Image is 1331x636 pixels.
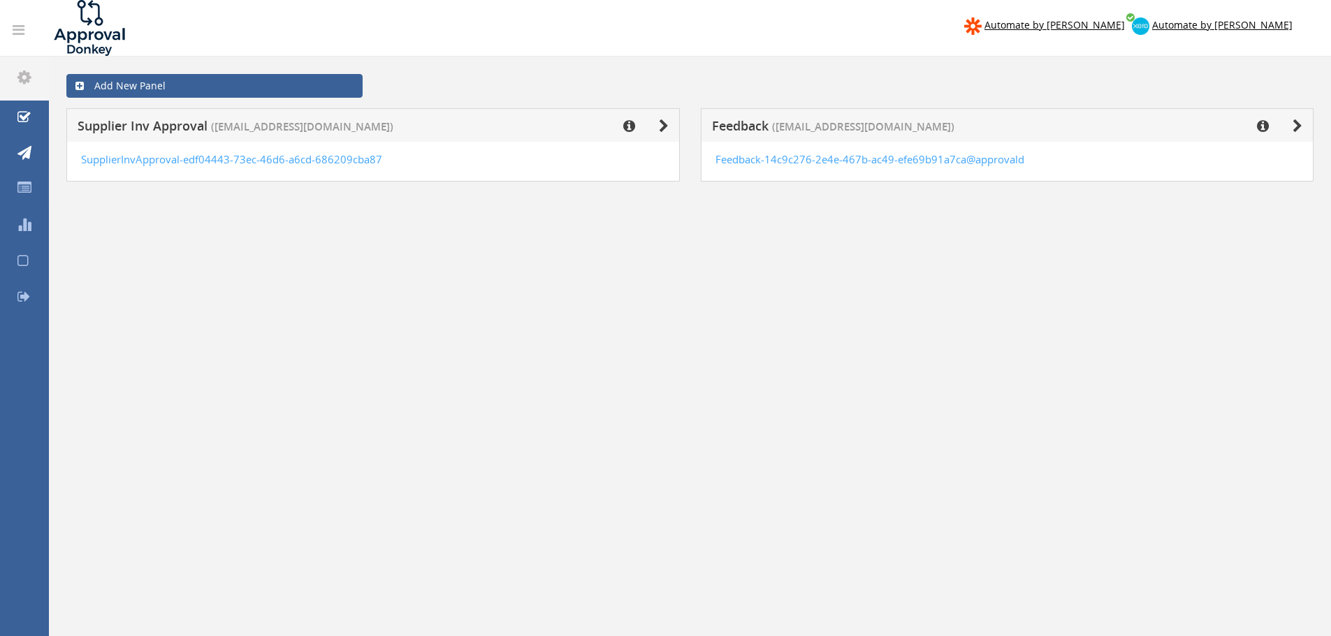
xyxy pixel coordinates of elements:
[715,152,1024,166] a: Feedback-14c9c276-2e4e-467b-ac49-efe69b91a7ca@approvald
[772,119,954,134] span: ([EMAIL_ADDRESS][DOMAIN_NAME])
[1132,17,1149,35] img: xero-logo.png
[1152,18,1293,31] span: Automate by [PERSON_NAME]
[712,117,769,134] span: Feedback
[211,119,393,134] span: ([EMAIL_ADDRESS][DOMAIN_NAME])
[81,152,382,166] a: SupplierInvApproval-edf04443-73ec-46d6-a6cd-686209cba87
[964,17,982,35] img: zapier-logomark.png
[984,18,1125,31] span: Automate by [PERSON_NAME]
[66,74,363,98] a: Add New Panel
[78,117,208,134] span: Supplier Inv Approval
